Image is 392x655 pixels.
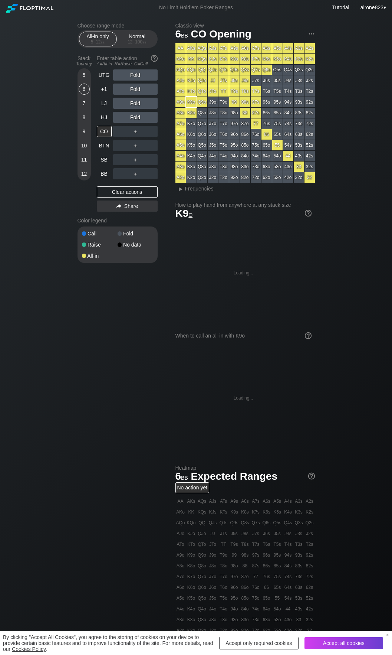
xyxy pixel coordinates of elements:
div: AQo [175,65,186,75]
div: Q2s [304,518,315,528]
div: K8s [240,507,250,517]
img: help.32db89a4.svg [150,54,158,62]
div: 83s [294,108,304,118]
div: A2s [304,43,315,53]
div: QTs [218,518,229,528]
div: 95o [229,140,240,150]
div: 63s [294,129,304,140]
div: A=All-in R=Raise C=Call [97,61,158,66]
span: bb [101,39,105,45]
div: Q3o [197,162,207,172]
div: J9s [229,528,240,539]
div: A3s [294,43,304,53]
div: J3s [294,528,304,539]
div: AKo [175,54,186,64]
div: K7o [186,118,197,129]
div: T9o [218,97,229,107]
div: 53s [294,140,304,150]
div: 62o [261,172,272,183]
div: 65s [272,129,283,140]
span: CO Opening [190,29,253,41]
div: 33 [294,162,304,172]
span: Frequencies [185,186,214,192]
div: T4o [218,151,229,161]
div: 66 [261,129,272,140]
div: 97s [251,97,261,107]
h2: How to play hand from anywhere at any stack size [175,202,312,208]
div: ＋ [113,126,158,137]
div: UTG [97,69,112,81]
div: T8o [218,108,229,118]
div: 43s [294,151,304,161]
div: 52o [272,172,283,183]
div: T4s [283,86,293,97]
div: No action yet [175,482,210,493]
div: A9o [175,97,186,107]
div: 44 [283,151,293,161]
div: Fold [118,231,153,236]
div: K5o [186,140,197,150]
div: K3s [294,507,304,517]
div: K3o [186,162,197,172]
div: T2o [218,172,229,183]
div: A5s [272,496,283,506]
div: 42s [304,151,315,161]
div: 53o [272,162,283,172]
div: ATs [218,496,229,506]
div: KTo [186,539,197,550]
div: No data [118,242,153,247]
div: T9s [229,86,240,97]
a: Cookies Policy [12,646,46,652]
div: AJs [208,496,218,506]
div: T5s [272,86,283,97]
div: K6s [261,54,272,64]
div: K3s [294,54,304,64]
div: A7s [251,496,261,506]
div: 64s [283,129,293,140]
div: A8s [240,43,250,53]
div: KTo [186,86,197,97]
div: AKs [186,43,197,53]
div: A2o [175,172,186,183]
div: 92s [304,97,315,107]
div: 12 – 100 [122,39,153,45]
div: 75s [272,118,283,129]
span: bb [181,31,188,39]
div: K9s [229,54,240,64]
div: KJo [186,528,197,539]
div: A3s [294,496,304,506]
div: A3o [175,162,186,172]
div: J9o [208,97,218,107]
div: T8s [240,86,250,97]
div: KK [186,54,197,64]
div: J5o [208,140,218,150]
div: AKs [186,496,197,506]
div: 97o [229,118,240,129]
div: 7 [79,98,90,109]
div: A7o [175,118,186,129]
div: Fold [113,69,158,81]
div: K5s [272,507,283,517]
div: QTo [197,86,207,97]
div: 77 [251,118,261,129]
div: 73s [294,118,304,129]
div: Q5o [197,140,207,150]
div: 65o [261,140,272,150]
div: 98o [229,108,240,118]
div: 95s [272,97,283,107]
div: K8s [240,54,250,64]
div: J5s [272,528,283,539]
span: bb [142,39,146,45]
div: J6o [208,129,218,140]
div: JTo [208,539,218,550]
div: AKo [175,507,186,517]
div: J8o [208,108,218,118]
div: J3o [208,162,218,172]
div: 99 [229,97,240,107]
div: A2s [304,496,315,506]
h1: Expected Ranges [175,470,315,482]
div: 96s [261,97,272,107]
div: 64o [261,151,272,161]
div: 42o [283,172,293,183]
div: J2s [304,528,315,539]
